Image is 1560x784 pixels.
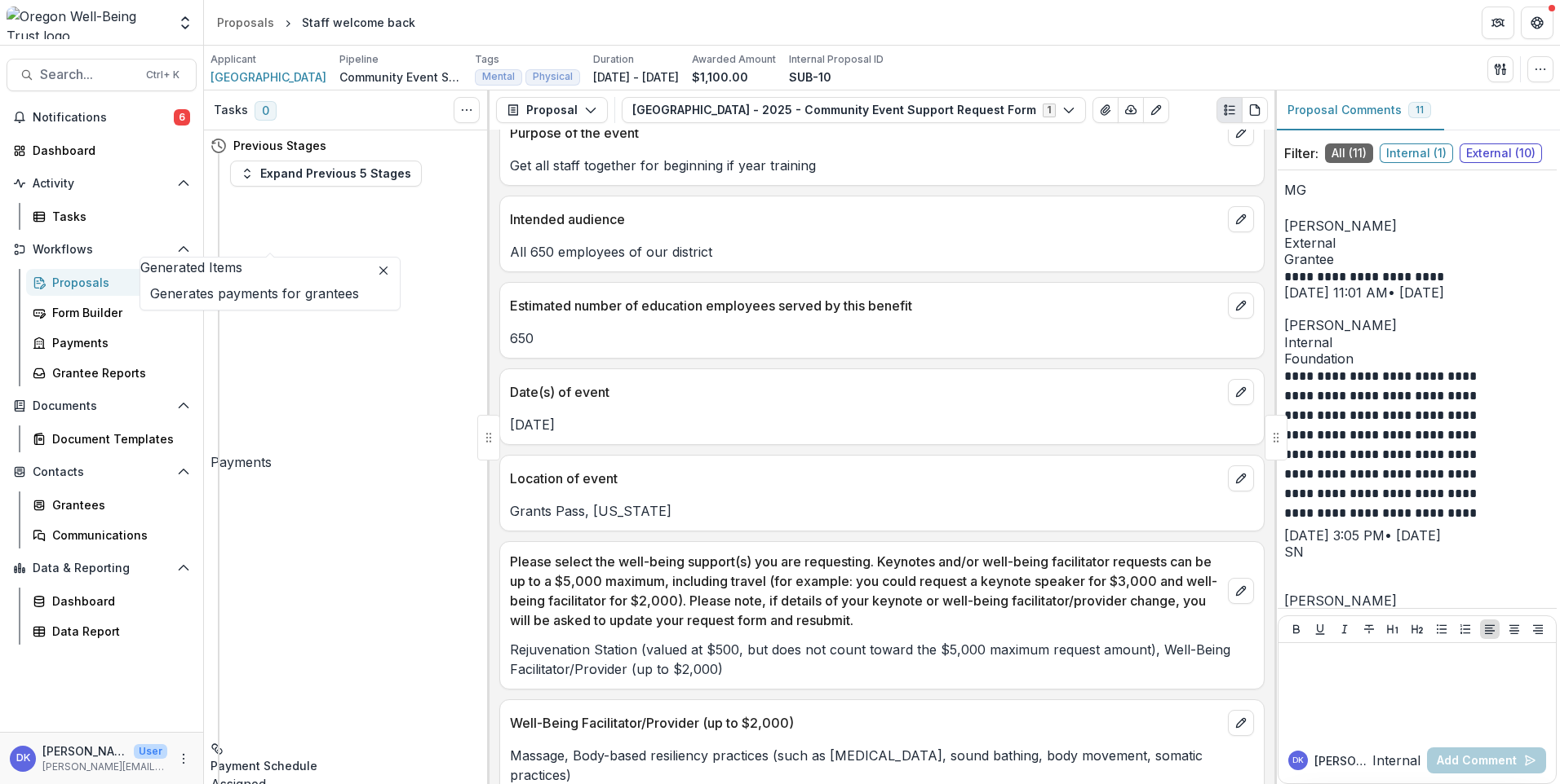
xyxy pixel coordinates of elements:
[510,469,1221,488] p: Location of event
[533,71,573,82] span: Physical
[1284,591,1550,610] p: [PERSON_NAME]
[7,555,197,581] button: Open Data & Reporting
[174,109,190,126] span: 6
[510,640,1254,679] p: Rejuvenation Station (valued at $500, but does not count toward the $5,000 maximum request amount...
[211,11,422,34] nav: breadcrumb
[7,170,197,196] button: Open Activity
[26,299,197,326] a: Form Builder
[1284,526,1550,545] p: [DATE] 3:05 PM • [DATE]
[1284,252,1550,267] span: Grantee
[1480,619,1500,639] button: Align Left
[42,742,127,760] p: [PERSON_NAME]
[692,68,748,86] p: $1,100.00
[1228,465,1254,491] button: edit
[52,526,184,544] div: Communications
[7,393,197,419] button: Open Documents
[7,7,167,39] img: Oregon Well-Being Trust logo
[1460,143,1542,163] span: External ( 10 )
[510,156,1254,175] p: Get all staff together for beginning if year training
[52,623,184,640] div: Data Report
[255,101,277,121] span: 0
[1505,619,1524,639] button: Align Center
[510,123,1221,143] p: Purpose of the event
[1528,619,1548,639] button: Align Right
[622,97,1086,123] button: [GEOGRAPHIC_DATA] - 2025 - Community Event Support Request Form1
[214,104,248,117] h3: Tasks
[233,137,326,154] h4: Previous Stages
[510,296,1221,315] p: Estimated number of education employees served by this benefit
[339,52,379,67] p: Pipeline
[7,137,197,164] a: Dashboard
[339,68,462,86] p: Community Event Support
[789,52,884,67] p: Internal Proposal ID
[211,738,224,757] button: View dependent tasks
[1335,619,1354,639] button: Italicize
[33,111,174,125] span: Notifications
[482,71,515,82] span: Mental
[1359,619,1379,639] button: Strike
[7,459,197,485] button: Open Contacts
[134,744,167,759] p: User
[211,52,256,67] p: Applicant
[1416,104,1424,116] span: 11
[26,329,197,356] a: Payments
[1372,751,1420,770] button: Internal
[1310,619,1330,639] button: Underline
[52,430,184,447] div: Document Templates
[26,359,197,386] a: Grantee Reports
[1228,120,1254,146] button: edit
[1228,578,1254,604] button: edit
[1292,756,1304,764] div: Danielle King
[26,203,197,230] a: Tasks
[52,274,184,291] div: Proposals
[33,562,171,575] span: Data & Reporting
[26,618,197,645] a: Data Report
[1287,619,1306,639] button: Bold
[1432,619,1451,639] button: Bullet List
[789,68,831,86] p: SUB-10
[26,491,197,518] a: Grantees
[454,97,480,123] button: Toggle View Cancelled Tasks
[33,177,171,191] span: Activity
[52,304,184,321] div: Form Builder
[211,68,326,86] a: [GEOGRAPHIC_DATA]
[52,496,184,513] div: Grantees
[1217,97,1243,123] button: Plaintext view
[593,52,634,67] p: Duration
[1521,7,1553,39] button: Get Help
[1284,351,1550,367] span: Foundation
[510,242,1254,262] p: All 650 employees of our district
[7,59,197,91] button: Search...
[42,760,167,774] p: [PERSON_NAME][EMAIL_ADDRESS][DOMAIN_NAME]
[1284,183,1550,196] div: Marcelle Gamboa
[52,334,184,351] div: Payments
[26,522,197,548] a: Communications
[1284,335,1550,350] span: Internal
[1284,545,1550,558] div: Siri Ngai
[1456,619,1475,639] button: Ordered List
[1284,315,1550,335] p: [PERSON_NAME]
[510,209,1221,229] p: Intended audience
[475,52,499,67] p: Tags
[26,425,197,452] a: Document Templates
[33,243,171,257] span: Workflows
[1284,236,1550,251] span: External
[374,261,393,280] button: Close
[1427,747,1546,773] button: Add Comment
[1143,97,1169,123] button: Edit as form
[1242,97,1268,123] button: PDF view
[1314,752,1372,769] p: [PERSON_NAME]
[510,713,1221,733] p: Well-Being Facilitator/Provider (up to $2,000)
[1228,293,1254,319] button: edit
[52,592,184,610] div: Dashboard
[7,236,197,262] button: Open Workflows
[140,258,400,277] header: Generated Items
[211,757,476,774] h5: Payment Schedule
[174,7,197,39] button: Open entity switcher
[1380,143,1453,163] span: Internal ( 1 )
[33,399,171,413] span: Documents
[40,67,136,82] span: Search...
[211,452,272,472] h4: Payments
[496,97,608,123] button: Proposal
